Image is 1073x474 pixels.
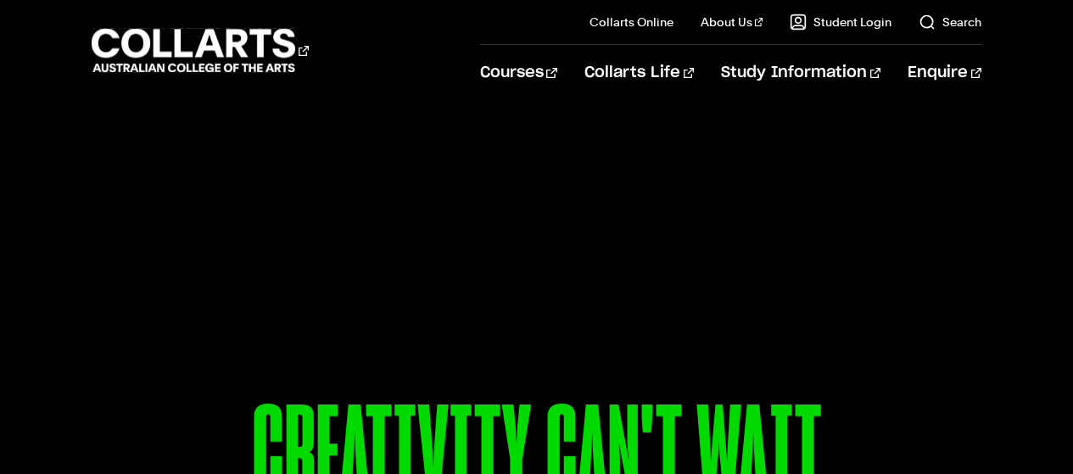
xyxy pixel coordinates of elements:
a: Collarts Online [590,14,673,31]
a: Search [919,14,981,31]
a: Courses [480,45,557,101]
a: Enquire [908,45,981,101]
div: Go to homepage [92,26,309,75]
a: Student Login [790,14,891,31]
a: Study Information [721,45,880,101]
a: About Us [701,14,763,31]
a: Collarts Life [584,45,694,101]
